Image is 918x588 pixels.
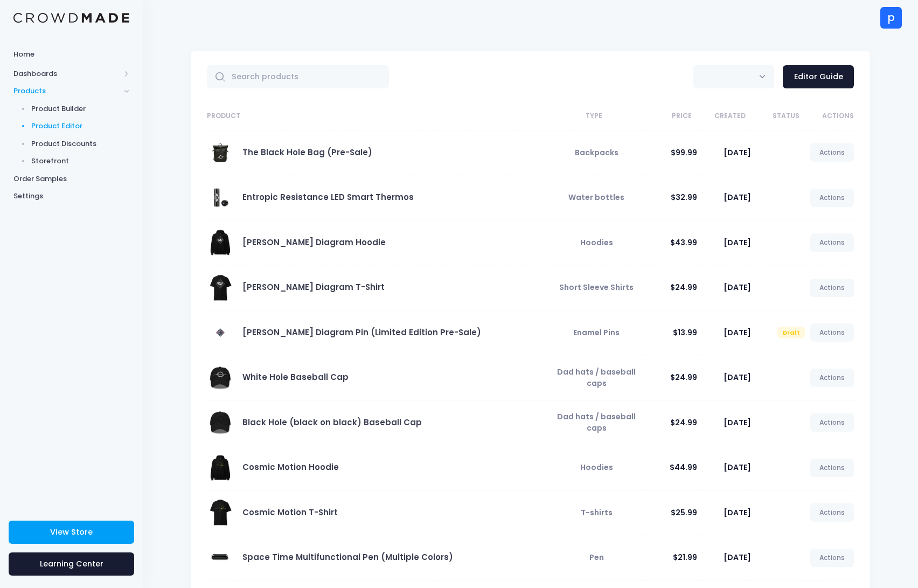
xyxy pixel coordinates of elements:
[13,174,129,184] span: Order Samples
[783,65,854,88] a: Editor Guide
[40,558,103,569] span: Learning Center
[810,413,854,432] a: Actions
[207,65,390,88] input: Search products
[9,552,134,576] a: Learning Center
[751,102,805,130] th: Status
[810,189,854,207] a: Actions
[13,13,129,23] img: Logo
[242,237,386,248] a: [PERSON_NAME] Diagram Hoodie
[724,372,751,383] span: [DATE]
[670,372,697,383] span: $24.99
[810,503,854,522] a: Actions
[31,156,130,167] span: Storefront
[568,192,624,203] span: Water bottles
[724,282,751,293] span: [DATE]
[724,552,751,563] span: [DATE]
[31,139,130,149] span: Product Discounts
[581,507,613,518] span: T-shirts
[810,369,854,387] a: Actions
[671,507,697,518] span: $25.99
[673,552,697,563] span: $21.99
[544,102,643,130] th: Type
[242,371,349,383] a: White Hole Baseball Cap
[50,527,93,537] span: View Store
[724,192,751,203] span: [DATE]
[242,461,339,473] a: Cosmic Motion Hoodie
[880,7,902,29] div: p
[242,281,385,293] a: [PERSON_NAME] Diagram T-Shirt
[13,68,120,79] span: Dashboards
[31,103,130,114] span: Product Builder
[31,121,130,132] span: Product Editor
[242,417,422,428] a: Black Hole (black on black) Baseball Cap
[670,282,697,293] span: $24.99
[724,417,751,428] span: [DATE]
[810,459,854,477] a: Actions
[671,192,697,203] span: $32.99
[643,102,697,130] th: Price
[589,552,604,563] span: Pen
[242,147,372,158] a: The Black Hole Bag (Pre-Sale)
[697,102,751,130] th: Created
[810,143,854,162] a: Actions
[580,237,613,248] span: Hoodies
[810,323,854,342] a: Actions
[810,279,854,297] a: Actions
[724,147,751,158] span: [DATE]
[557,411,636,433] span: Dad hats / baseball caps
[670,462,697,473] span: $44.99
[242,507,338,518] a: Cosmic Motion T-Shirt
[777,327,805,338] span: Draft
[242,327,481,338] a: [PERSON_NAME] Diagram Pin (Limited Edition Pre-Sale)
[810,233,854,252] a: Actions
[805,102,854,130] th: Actions
[810,549,854,567] a: Actions
[13,191,129,202] span: Settings
[557,366,636,389] span: Dad hats / baseball caps
[724,237,751,248] span: [DATE]
[670,417,697,428] span: $24.99
[724,462,751,473] span: [DATE]
[575,147,618,158] span: Backpacks
[671,147,697,158] span: $99.99
[724,327,751,338] span: [DATE]
[573,327,620,338] span: Enamel Pins
[673,327,697,338] span: $13.99
[13,86,120,96] span: Products
[559,282,634,293] span: Short Sleeve Shirts
[13,49,129,60] span: Home
[242,191,414,203] a: Entropic Resistance LED Smart Thermos
[580,462,613,473] span: Hoodies
[242,551,453,563] a: Space Time Multifunctional Pen (Multiple Colors)
[207,102,545,130] th: Product
[724,507,751,518] span: [DATE]
[9,521,134,544] a: View Store
[670,237,697,248] span: $43.99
